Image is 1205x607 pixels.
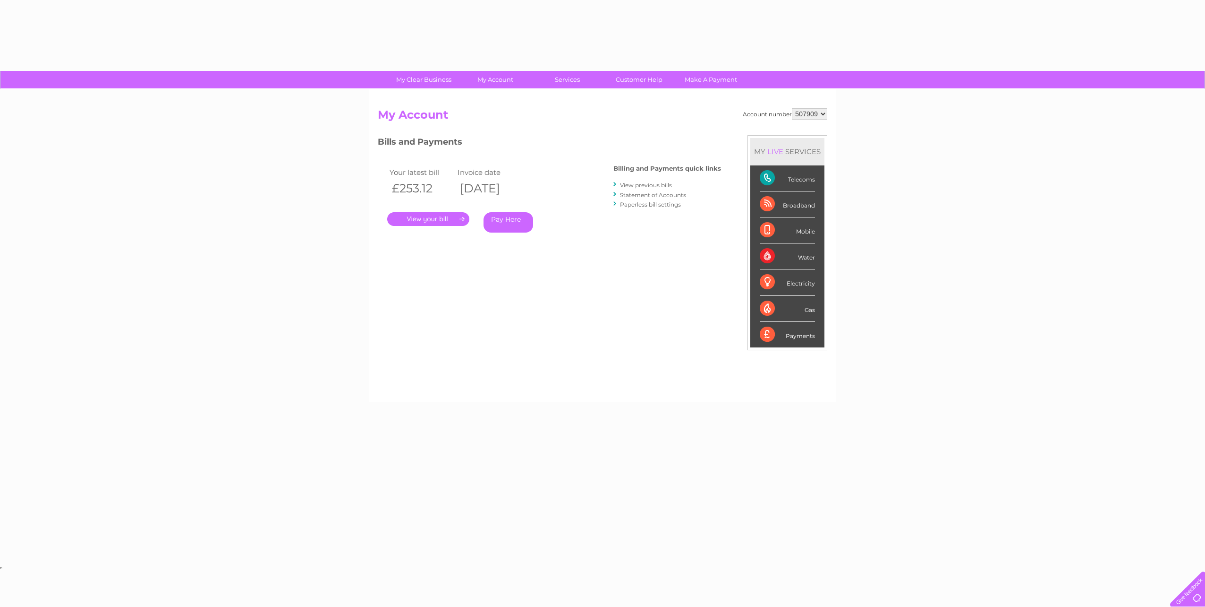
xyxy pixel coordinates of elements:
div: MY SERVICES [750,138,824,165]
h3: Bills and Payments [378,135,721,152]
div: Electricity [760,269,815,295]
td: Your latest bill [387,166,455,179]
a: Customer Help [600,71,678,88]
a: Make A Payment [672,71,750,88]
div: Broadband [760,191,815,217]
div: Gas [760,296,815,322]
div: LIVE [765,147,785,156]
a: . [387,212,469,226]
div: Water [760,243,815,269]
a: Services [528,71,606,88]
div: Account number [743,108,827,120]
div: Telecoms [760,165,815,191]
a: My Clear Business [385,71,463,88]
h4: Billing and Payments quick links [613,165,721,172]
th: [DATE] [455,179,523,198]
a: Paperless bill settings [620,201,681,208]
div: Payments [760,322,815,347]
h2: My Account [378,108,827,126]
div: Mobile [760,217,815,243]
a: Statement of Accounts [620,191,686,199]
td: Invoice date [455,166,523,179]
a: My Account [457,71,535,88]
a: View previous bills [620,182,672,189]
th: £253.12 [387,179,455,198]
a: Pay Here [484,212,533,233]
